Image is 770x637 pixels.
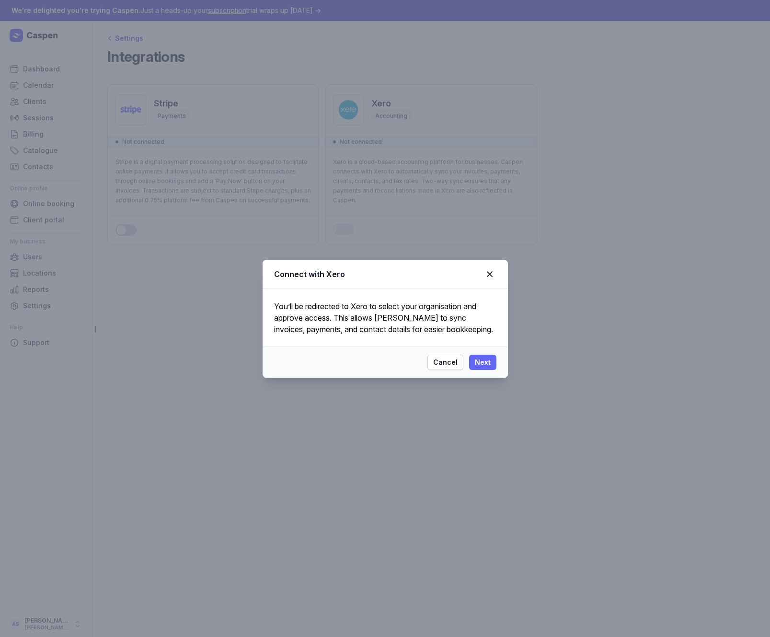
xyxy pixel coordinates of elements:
[433,357,458,368] span: Cancel
[427,355,463,370] button: Cancel
[475,357,491,368] span: Next
[469,355,496,370] button: Next
[274,301,496,335] div: You’ll be redirected to Xero to select your organisation and approve access. This allows [PERSON_...
[274,268,483,280] div: Connect with Xero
